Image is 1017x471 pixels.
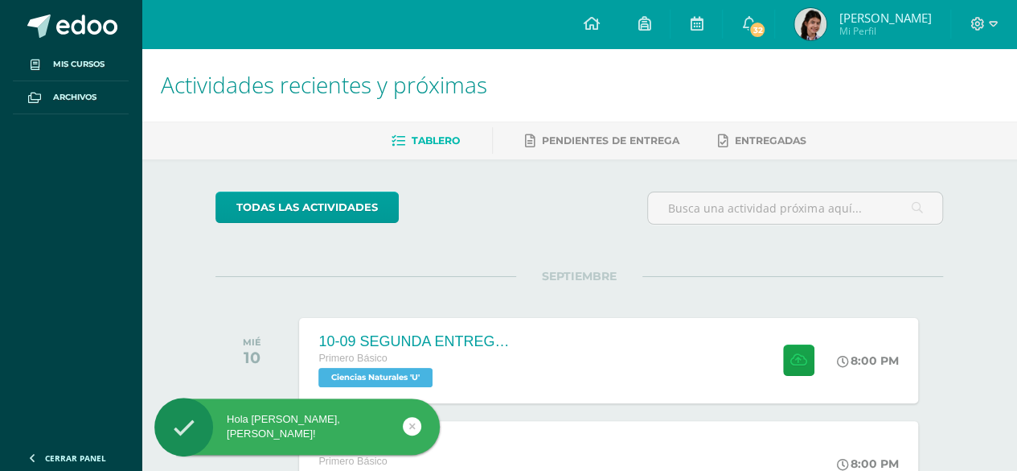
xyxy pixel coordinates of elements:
[516,269,642,283] span: SEPTIEMBRE
[318,456,387,467] span: Primero Básico
[839,10,931,26] span: [PERSON_NAME]
[243,337,261,348] div: MIÉ
[53,58,105,71] span: Mis cursos
[161,69,487,100] span: Actividades recientes y próximas
[53,91,96,104] span: Archivos
[243,348,261,367] div: 10
[542,134,679,147] span: Pendientes de entrega
[837,353,899,368] div: 8:00 PM
[392,128,460,154] a: Tablero
[837,457,899,471] div: 8:00 PM
[735,134,806,147] span: Entregadas
[839,24,931,38] span: Mi Perfil
[13,81,129,114] a: Archivos
[748,21,766,39] span: 32
[412,134,460,147] span: Tablero
[648,192,942,224] input: Busca una actividad próxima aquí...
[318,368,433,387] span: Ciencias Naturales 'U'
[13,48,129,81] a: Mis cursos
[794,8,826,40] img: 2a0698b19a4965b32abf07ab1fa2c9b5.png
[318,333,511,350] div: 10-09 SEGUNDA ENTREGA DE GUÍA
[45,452,106,464] span: Cerrar panel
[318,353,387,364] span: Primero Básico
[154,412,440,441] div: Hola [PERSON_NAME], [PERSON_NAME]!
[525,128,679,154] a: Pendientes de entrega
[718,128,806,154] a: Entregadas
[215,192,399,223] a: todas las Actividades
